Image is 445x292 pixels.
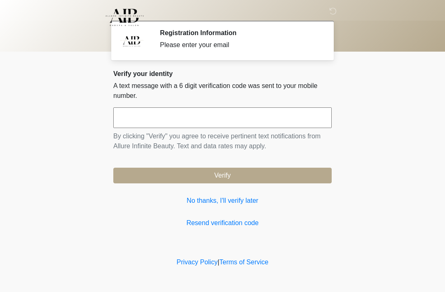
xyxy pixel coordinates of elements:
[113,70,332,78] h2: Verify your identity
[113,218,332,228] a: Resend verification code
[160,40,319,50] div: Please enter your email
[218,259,219,266] a: |
[113,168,332,183] button: Verify
[113,81,332,101] p: A text message with a 6 digit verification code was sent to your mobile number.
[119,29,144,54] img: Agent Avatar
[113,131,332,151] p: By clicking "Verify" you agree to receive pertinent text notifications from Allure Infinite Beaut...
[177,259,218,266] a: Privacy Policy
[219,259,268,266] a: Terms of Service
[113,196,332,206] a: No thanks, I'll verify later
[105,6,144,28] img: Allure Infinite Beauty Logo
